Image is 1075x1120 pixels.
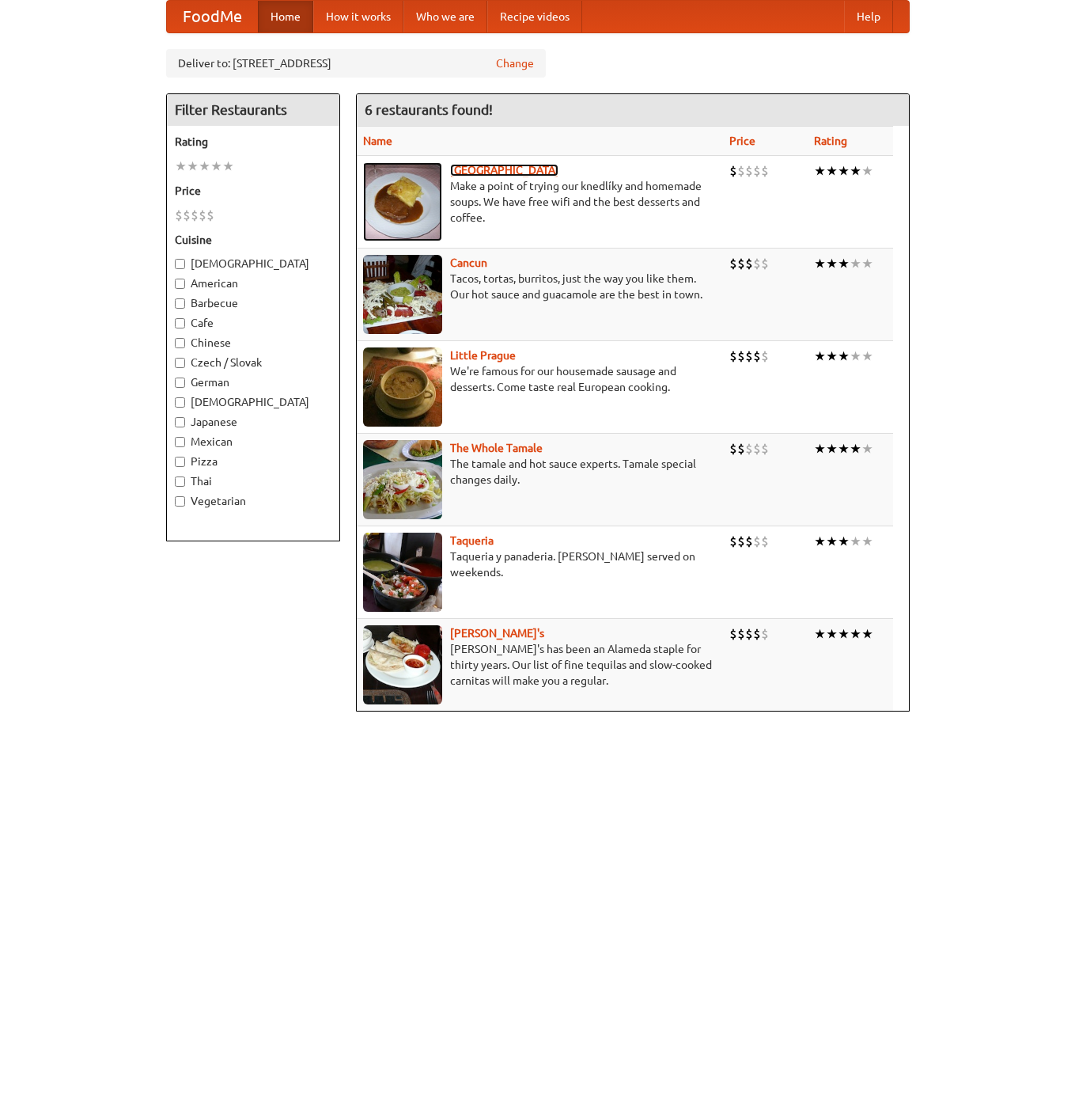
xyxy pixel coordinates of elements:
[737,347,745,365] li: $
[753,162,761,180] li: $
[175,358,185,368] input: Czech / Slovak
[753,440,761,457] li: $
[191,207,199,224] li: $
[363,549,717,580] p: Taqueria y panaderia. [PERSON_NAME] served on weekends.
[737,440,745,457] li: $
[450,627,544,640] b: [PERSON_NAME]'s
[814,135,847,147] a: Rating
[838,255,850,272] li: ★
[496,55,534,71] a: Change
[737,162,745,180] li: $
[814,347,826,365] li: ★
[826,533,838,550] li: ★
[850,255,861,272] li: ★
[861,625,873,643] li: ★
[826,162,838,180] li: ★
[814,440,826,457] li: ★
[363,271,717,302] p: Tacos, tortas, burritos, just the way you like them. Our hot sauce and guacamole are the best in ...
[487,1,582,32] a: Recipe videos
[838,625,850,643] li: ★
[450,164,558,177] a: [GEOGRAPHIC_DATA]
[175,256,331,271] label: [DEMOGRAPHIC_DATA]
[363,440,442,519] img: wholetamale.jpg
[175,315,331,331] label: Cafe
[745,162,753,180] li: $
[761,625,769,643] li: $
[745,255,753,272] li: $
[175,473,331,489] label: Thai
[844,1,893,32] a: Help
[222,158,234,175] li: ★
[850,162,861,180] li: ★
[175,275,331,291] label: American
[175,496,185,507] input: Vegetarian
[167,1,258,32] a: FoodMe
[745,440,753,457] li: $
[175,378,185,388] input: German
[363,625,442,704] img: pedros.jpg
[175,394,331,410] label: [DEMOGRAPHIC_DATA]
[861,347,873,365] li: ★
[761,533,769,550] li: $
[745,625,753,643] li: $
[175,454,331,469] label: Pizza
[814,162,826,180] li: ★
[365,102,493,117] ng-pluralize: 6 restaurants found!
[175,279,185,289] input: American
[175,158,187,175] li: ★
[175,295,331,311] label: Barbecue
[313,1,403,32] a: How it works
[175,355,331,370] label: Czech / Slovak
[363,255,442,334] img: cancun.jpg
[175,298,185,309] input: Barbecue
[175,338,185,348] input: Chinese
[199,158,210,175] li: ★
[363,456,717,488] p: The tamale and hot sauce experts. Tamale special changes daily.
[175,417,185,427] input: Japanese
[729,255,737,272] li: $
[363,135,392,147] a: Name
[363,178,717,226] p: Make a point of trying our knedlíky and homemade soups. We have free wifi and the best desserts a...
[175,207,183,224] li: $
[175,183,331,199] h5: Price
[363,162,442,241] img: czechpoint.jpg
[861,162,873,180] li: ★
[850,533,861,550] li: ★
[737,533,745,550] li: $
[861,440,873,457] li: ★
[450,256,487,269] a: Cancun
[753,533,761,550] li: $
[450,534,494,547] a: Taqueria
[450,442,543,454] b: The Whole Tamale
[838,533,850,550] li: ★
[761,162,769,180] li: $
[363,641,717,689] p: [PERSON_NAME]'s has been an Alameda staple for thirty years. Our list of fine tequilas and slow-c...
[838,162,850,180] li: ★
[175,232,331,248] h5: Cuisine
[175,134,331,150] h5: Rating
[199,207,206,224] li: $
[729,625,737,643] li: $
[363,363,717,395] p: We're famous for our housemade sausage and desserts. Come taste real European cooking.
[814,625,826,643] li: ★
[175,476,185,487] input: Thai
[175,437,185,447] input: Mexican
[737,625,745,643] li: $
[761,255,769,272] li: $
[861,255,873,272] li: ★
[175,374,331,390] label: German
[850,347,861,365] li: ★
[450,349,516,362] a: Little Prague
[175,397,185,408] input: [DEMOGRAPHIC_DATA]
[183,207,191,224] li: $
[729,440,737,457] li: $
[826,255,838,272] li: ★
[175,457,185,467] input: Pizza
[838,347,850,365] li: ★
[753,255,761,272] li: $
[729,162,737,180] li: $
[729,135,755,147] a: Price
